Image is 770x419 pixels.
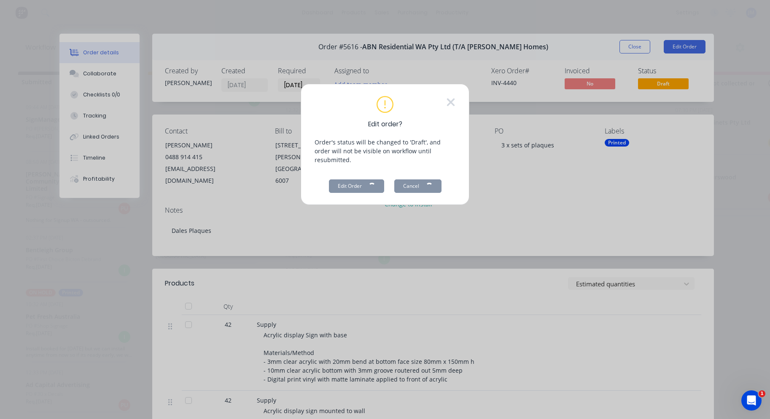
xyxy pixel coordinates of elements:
[329,179,384,193] button: Edit Order
[741,390,762,411] iframe: Intercom live chat
[394,179,442,193] button: Cancel
[759,390,765,397] span: 1
[315,138,455,164] p: Order's status will be changed to 'Draft', and order will not be visible on workflow until resubm...
[368,120,402,129] span: Edit order?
